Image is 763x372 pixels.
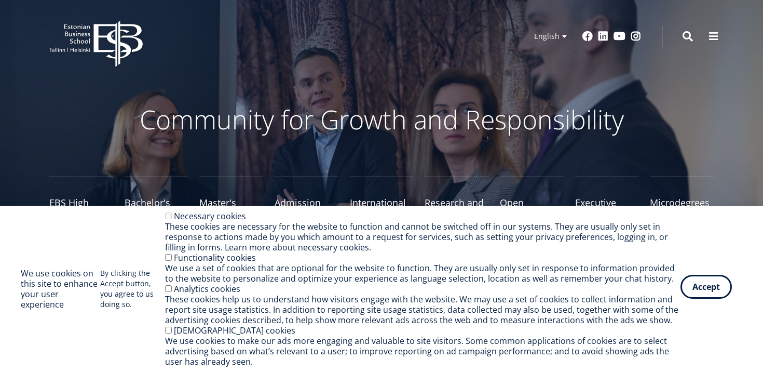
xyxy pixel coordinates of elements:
div: These cookies are necessary for the website to function and cannot be switched off in our systems... [165,221,680,253]
a: Facebook [582,31,593,42]
a: Linkedin [598,31,608,42]
a: Admission [275,177,338,229]
div: We use a set of cookies that are optional for the website to function. They are usually only set ... [165,263,680,284]
button: Accept [680,275,732,299]
a: Bachelor's Studies [125,177,188,229]
a: Master's Studies [199,177,263,229]
h2: We use cookies on this site to enhance your user experience [21,268,100,310]
p: Community for Growth and Responsibility [106,104,657,135]
label: [DEMOGRAPHIC_DATA] cookies [174,325,295,336]
a: Open University [500,177,564,229]
a: Instagram [631,31,641,42]
p: By clicking the Accept button, you agree to us doing so. [100,268,165,310]
a: International Experience [350,177,414,229]
a: Research and Doctoral Studies [425,177,488,229]
a: Youtube [614,31,625,42]
div: We use cookies to make our ads more engaging and valuable to site visitors. Some common applicati... [165,336,680,367]
label: Necessary cookies [174,210,246,222]
div: These cookies help us to understand how visitors engage with the website. We may use a set of coo... [165,294,680,325]
a: Microdegrees [650,177,714,229]
label: Analytics cookies [174,283,240,295]
label: Functionality cookies [174,252,256,263]
a: Executive Education [575,177,639,229]
a: EBS High School [49,177,113,229]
